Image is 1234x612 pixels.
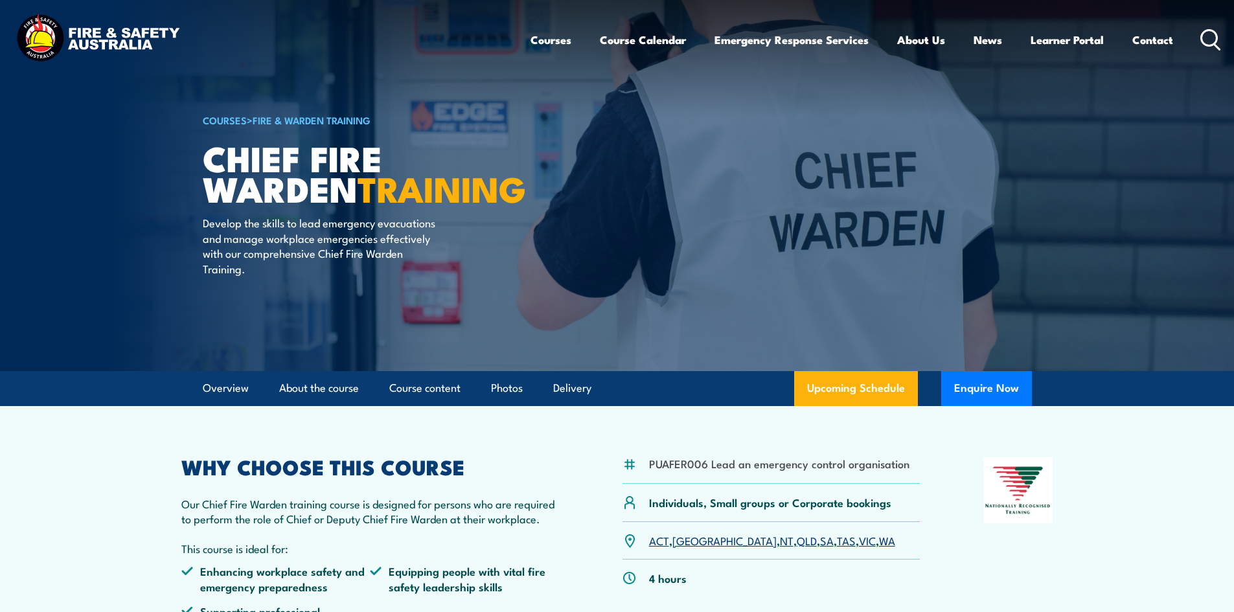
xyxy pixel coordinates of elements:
[794,371,918,406] a: Upcoming Schedule
[672,532,777,548] a: [GEOGRAPHIC_DATA]
[491,371,523,405] a: Photos
[1031,23,1104,57] a: Learner Portal
[531,23,571,57] a: Courses
[181,541,560,556] p: This course is ideal for:
[1132,23,1173,57] a: Contact
[649,532,669,548] a: ACT
[553,371,591,405] a: Delivery
[649,456,909,471] li: PUAFER006 Lead an emergency control organisation
[649,533,895,548] p: , , , , , , ,
[797,532,817,548] a: QLD
[837,532,856,548] a: TAS
[983,457,1053,523] img: Nationally Recognised Training logo.
[389,371,461,405] a: Course content
[941,371,1032,406] button: Enquire Now
[181,457,560,475] h2: WHY CHOOSE THIS COURSE
[181,496,560,527] p: Our Chief Fire Warden training course is designed for persons who are required to perform the rol...
[279,371,359,405] a: About the course
[897,23,945,57] a: About Us
[370,563,559,594] li: Equipping people with vital fire safety leadership skills
[649,571,687,585] p: 4 hours
[203,215,439,276] p: Develop the skills to lead emergency evacuations and manage workplace emergencies effectively wit...
[181,563,371,594] li: Enhancing workplace safety and emergency preparedness
[600,23,686,57] a: Course Calendar
[780,532,794,548] a: NT
[974,23,1002,57] a: News
[203,113,247,127] a: COURSES
[714,23,869,57] a: Emergency Response Services
[820,532,834,548] a: SA
[649,495,891,510] p: Individuals, Small groups or Corporate bookings
[859,532,876,548] a: VIC
[203,371,249,405] a: Overview
[203,112,523,128] h6: >
[879,532,895,548] a: WA
[253,113,371,127] a: Fire & Warden Training
[358,161,526,214] strong: TRAINING
[203,142,523,203] h1: Chief Fire Warden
